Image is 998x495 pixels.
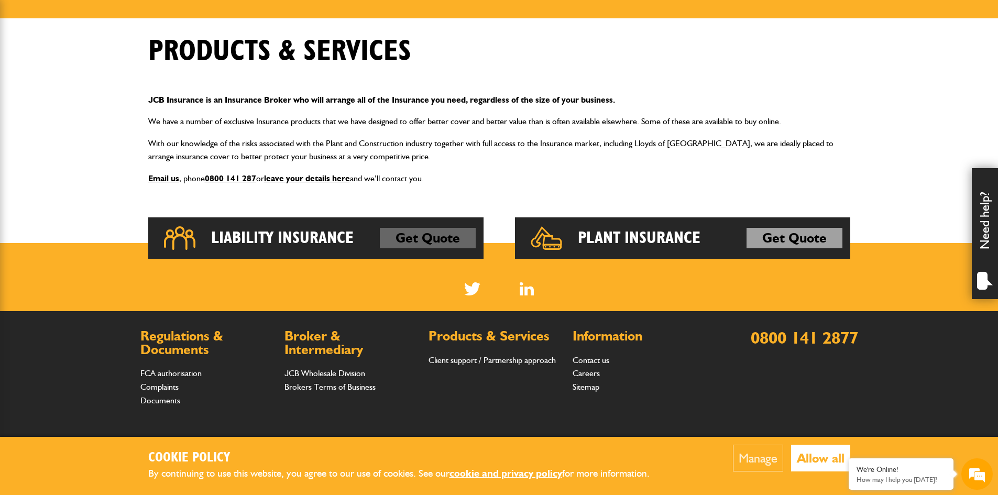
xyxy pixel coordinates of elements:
[733,445,783,471] button: Manage
[573,329,706,343] h2: Information
[148,115,850,128] p: We have a number of exclusive Insurance products that we have designed to offer better cover and ...
[140,395,180,405] a: Documents
[791,445,850,471] button: Allow all
[148,466,667,482] p: By continuing to use this website, you agree to our use of cookies. See our for more information.
[578,228,700,249] h2: Plant Insurance
[148,172,850,185] p: , phone or and we’ll contact you.
[464,282,480,295] img: Twitter
[148,137,850,163] p: With our knowledge of the risks associated with the Plant and Construction industry together with...
[140,329,274,356] h2: Regulations & Documents
[520,282,534,295] a: LinkedIn
[857,476,946,483] p: How may I help you today?
[520,282,534,295] img: Linked In
[284,368,365,378] a: JCB Wholesale Division
[284,382,376,392] a: Brokers Terms of Business
[211,228,354,249] h2: Liability Insurance
[972,168,998,299] div: Need help?
[148,34,411,69] h1: Products & Services
[573,355,609,365] a: Contact us
[264,173,350,183] a: leave your details here
[205,173,256,183] a: 0800 141 287
[573,368,600,378] a: Careers
[429,329,562,343] h2: Products & Services
[140,382,179,392] a: Complaints
[857,465,946,474] div: We're Online!
[747,228,842,249] a: Get Quote
[148,173,179,183] a: Email us
[380,228,476,249] a: Get Quote
[148,93,850,107] p: JCB Insurance is an Insurance Broker who will arrange all of the Insurance you need, regardless o...
[148,450,667,466] h2: Cookie Policy
[751,327,858,348] a: 0800 141 2877
[284,329,418,356] h2: Broker & Intermediary
[449,467,562,479] a: cookie and privacy policy
[573,382,599,392] a: Sitemap
[429,355,556,365] a: Client support / Partnership approach
[140,368,202,378] a: FCA authorisation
